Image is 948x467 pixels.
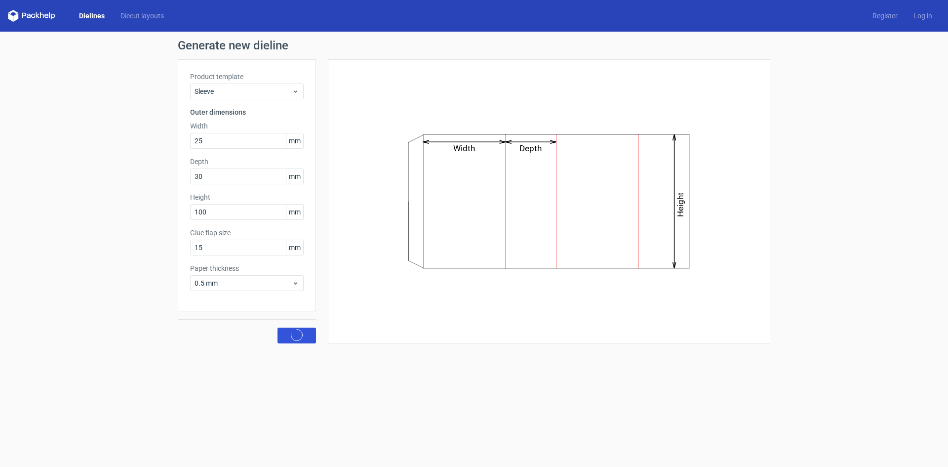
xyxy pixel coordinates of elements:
[520,143,542,153] text: Depth
[906,11,940,21] a: Log in
[190,121,304,131] label: Width
[676,192,686,217] text: Height
[195,278,292,288] span: 0.5 mm
[190,228,304,238] label: Glue flap size
[286,133,303,148] span: mm
[454,143,475,153] text: Width
[865,11,906,21] a: Register
[195,86,292,96] span: Sleeve
[71,11,113,21] a: Dielines
[190,72,304,82] label: Product template
[286,240,303,255] span: mm
[190,263,304,273] label: Paper thickness
[190,107,304,117] h3: Outer dimensions
[178,40,770,51] h1: Generate new dieline
[286,169,303,184] span: mm
[190,157,304,167] label: Depth
[190,192,304,202] label: Height
[113,11,172,21] a: Diecut layouts
[286,205,303,219] span: mm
